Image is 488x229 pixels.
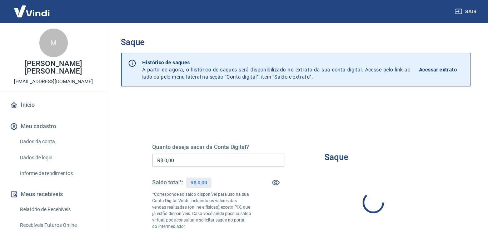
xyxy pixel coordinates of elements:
a: Relatório de Recebíveis [17,202,98,217]
a: Dados de login [17,150,98,165]
a: Início [9,97,98,113]
p: Histórico de saques [142,59,410,66]
h3: Saque [121,37,471,47]
a: Acessar extrato [419,59,465,80]
button: Meus recebíveis [9,186,98,202]
a: Informe de rendimentos [17,166,98,181]
h5: Saldo total*: [152,179,183,186]
p: [PERSON_NAME] [PERSON_NAME] [6,60,101,75]
p: A partir de agora, o histórico de saques será disponibilizado no extrato da sua conta digital. Ac... [142,59,410,80]
a: Dados da conta [17,134,98,149]
img: Vindi [9,0,55,22]
p: Acessar extrato [419,66,457,73]
h5: Quanto deseja sacar da Conta Digital? [152,144,284,151]
p: [EMAIL_ADDRESS][DOMAIN_NAME] [14,78,93,85]
p: R$ 0,00 [190,179,207,186]
button: Meu cadastro [9,119,98,134]
div: M [39,29,68,57]
button: Sair [454,5,479,18]
h3: Saque [324,152,348,162]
